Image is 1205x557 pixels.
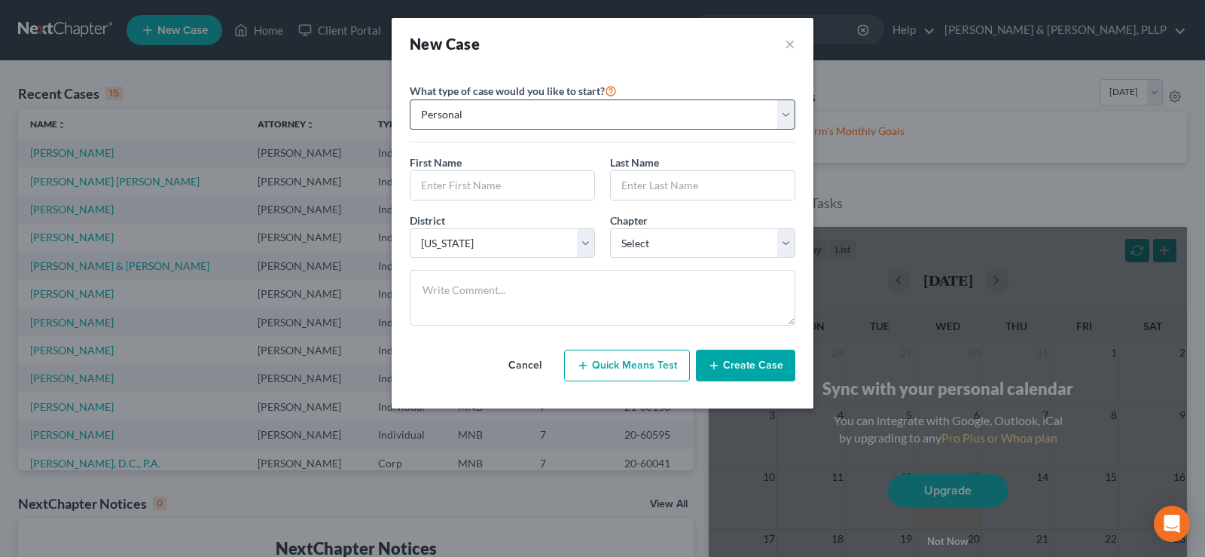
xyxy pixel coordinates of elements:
label: What type of case would you like to start? [410,81,617,99]
button: Quick Means Test [564,350,690,381]
button: × [785,33,795,54]
strong: New Case [410,35,480,53]
span: Chapter [610,214,648,227]
span: Last Name [610,156,659,169]
button: Cancel [492,350,558,381]
button: Create Case [696,350,795,381]
span: District [410,214,445,227]
div: Open Intercom Messenger [1154,506,1190,542]
input: Enter First Name [410,171,594,200]
input: Enter Last Name [611,171,795,200]
span: First Name [410,156,462,169]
